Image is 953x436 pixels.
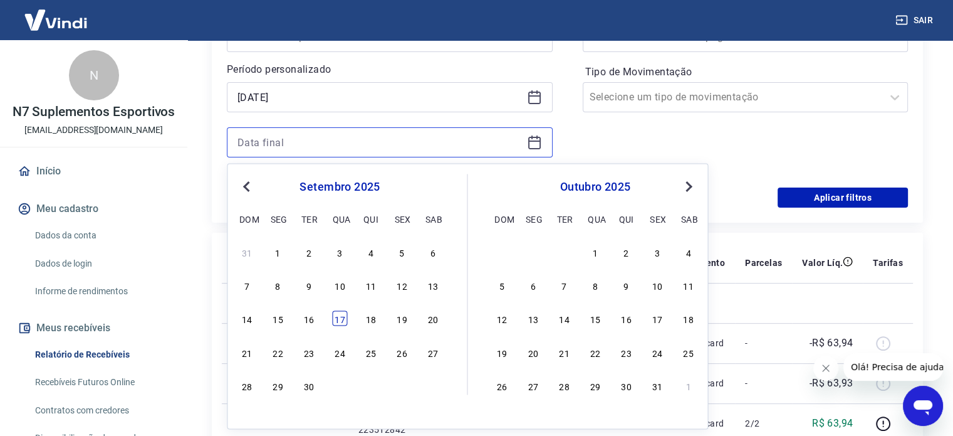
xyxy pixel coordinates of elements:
[494,311,509,326] div: Choose domingo, 12 de outubro de 2025
[681,278,696,293] div: Choose sábado, 11 de outubro de 2025
[271,278,286,293] div: Choose segunda-feira, 8 de setembro de 2025
[363,378,378,393] div: Choose quinta-feira, 2 de outubro de 2025
[332,278,347,293] div: Choose quarta-feira, 10 de setembro de 2025
[69,50,119,100] div: N
[843,353,943,381] iframe: Mensagem da empresa
[332,311,347,326] div: Choose quarta-feira, 17 de setembro de 2025
[271,311,286,326] div: Choose segunda-feira, 15 de setembro de 2025
[526,278,541,293] div: Choose segunda-feira, 6 de outubro de 2025
[494,244,509,259] div: Choose domingo, 28 de setembro de 2025
[15,1,96,39] img: Vindi
[30,342,172,368] a: Relatório de Recebíveis
[394,378,409,393] div: Choose sexta-feira, 3 de outubro de 2025
[526,311,541,326] div: Choose segunda-feira, 13 de outubro de 2025
[301,378,316,393] div: Choose terça-feira, 30 de setembro de 2025
[588,278,603,293] div: Choose quarta-feira, 8 de outubro de 2025
[301,278,316,293] div: Choose terça-feira, 9 de setembro de 2025
[332,344,347,359] div: Choose quarta-feira, 24 de setembro de 2025
[778,188,908,208] button: Aplicar filtros
[394,211,409,226] div: sex
[810,376,853,391] p: -R$ 63,93
[745,377,782,390] p: -
[394,311,409,326] div: Choose sexta-feira, 19 de setembro de 2025
[494,344,509,359] div: Choose domingo, 19 de outubro de 2025
[301,211,316,226] div: ter
[619,344,634,359] div: Choose quinta-feira, 23 de outubro de 2025
[745,417,782,430] p: 2/2
[556,344,571,359] div: Choose terça-feira, 21 de outubro de 2025
[494,211,509,226] div: dom
[301,344,316,359] div: Choose terça-feira, 23 de setembro de 2025
[681,244,696,259] div: Choose sábado, 4 de outubro de 2025
[619,211,634,226] div: qui
[271,378,286,393] div: Choose segunda-feira, 29 de setembro de 2025
[227,62,553,77] p: Período personalizado
[650,378,665,393] div: Choose sexta-feira, 31 de outubro de 2025
[332,378,347,393] div: Choose quarta-feira, 1 de outubro de 2025
[425,378,440,393] div: Choose sábado, 4 de outubro de 2025
[681,211,696,226] div: sab
[425,344,440,359] div: Choose sábado, 27 de setembro de 2025
[650,344,665,359] div: Choose sexta-feira, 24 de outubro de 2025
[493,179,698,194] div: outubro 2025
[556,211,571,226] div: ter
[271,211,286,226] div: seg
[8,9,105,19] span: Olá! Precisa de ajuda?
[394,278,409,293] div: Choose sexta-feira, 12 de setembro de 2025
[893,9,938,32] button: Sair
[15,314,172,342] button: Meus recebíveis
[494,278,509,293] div: Choose domingo, 5 de outubro de 2025
[526,244,541,259] div: Choose segunda-feira, 29 de setembro de 2025
[363,244,378,259] div: Choose quinta-feira, 4 de setembro de 2025
[271,244,286,259] div: Choose segunda-feira, 1 de setembro de 2025
[301,311,316,326] div: Choose terça-feira, 16 de setembro de 2025
[681,179,696,194] button: Next Month
[271,344,286,359] div: Choose segunda-feira, 22 de setembro de 2025
[585,65,906,80] label: Tipo de Movimentação
[588,244,603,259] div: Choose quarta-feira, 1 de outubro de 2025
[619,278,634,293] div: Choose quinta-feira, 9 de outubro de 2025
[239,244,254,259] div: Choose domingo, 31 de agosto de 2025
[363,311,378,326] div: Choose quinta-feira, 18 de setembro de 2025
[619,311,634,326] div: Choose quinta-feira, 16 de outubro de 2025
[425,211,440,226] div: sab
[493,243,698,395] div: month 2025-10
[30,370,172,395] a: Recebíveis Futuros Online
[802,257,843,269] p: Valor Líq.
[526,378,541,393] div: Choose segunda-feira, 27 de outubro de 2025
[239,378,254,393] div: Choose domingo, 28 de setembro de 2025
[394,344,409,359] div: Choose sexta-feira, 26 de setembro de 2025
[494,378,509,393] div: Choose domingo, 26 de outubro de 2025
[363,211,378,226] div: qui
[239,311,254,326] div: Choose domingo, 14 de setembro de 2025
[813,356,838,381] iframe: Fechar mensagem
[526,344,541,359] div: Choose segunda-feira, 20 de outubro de 2025
[237,88,522,107] input: Data inicial
[588,211,603,226] div: qua
[588,378,603,393] div: Choose quarta-feira, 29 de outubro de 2025
[526,211,541,226] div: seg
[239,211,254,226] div: dom
[812,416,853,431] p: R$ 63,94
[681,344,696,359] div: Choose sábado, 25 de outubro de 2025
[237,243,442,395] div: month 2025-09
[301,244,316,259] div: Choose terça-feira, 2 de setembro de 2025
[239,278,254,293] div: Choose domingo, 7 de setembro de 2025
[15,157,172,185] a: Início
[30,251,172,277] a: Dados de login
[650,211,665,226] div: sex
[30,223,172,248] a: Dados da conta
[810,336,853,351] p: -R$ 63,94
[30,279,172,304] a: Informe de rendimentos
[425,244,440,259] div: Choose sábado, 6 de setembro de 2025
[425,311,440,326] div: Choose sábado, 20 de setembro de 2025
[237,179,442,194] div: setembro 2025
[745,257,782,269] p: Parcelas
[681,311,696,326] div: Choose sábado, 18 de outubro de 2025
[237,133,522,152] input: Data final
[588,344,603,359] div: Choose quarta-feira, 22 de outubro de 2025
[619,244,634,259] div: Choose quinta-feira, 2 de outubro de 2025
[650,278,665,293] div: Choose sexta-feira, 10 de outubro de 2025
[15,195,172,223] button: Meu cadastro
[239,344,254,359] div: Choose domingo, 21 de setembro de 2025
